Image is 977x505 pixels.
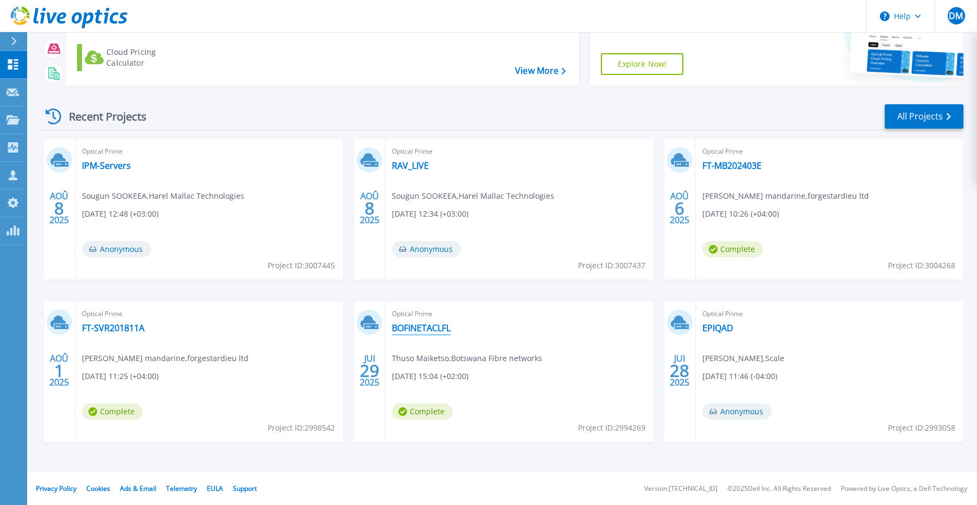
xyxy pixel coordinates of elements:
[702,308,957,320] span: Optical Prime
[888,422,955,434] span: Project ID: 2993058
[82,146,337,157] span: Optical Prime
[702,323,733,333] a: EPIQAD
[82,208,158,220] span: [DATE] 12:48 (+03:00)
[365,204,375,213] span: 8
[949,11,963,20] span: DM
[359,351,380,390] div: JUI 2025
[669,188,690,228] div: AOÛ 2025
[82,370,158,382] span: [DATE] 11:25 (+04:00)
[702,160,762,171] a: FT-MB202403E
[268,260,335,272] span: Project ID: 3007445
[49,351,69,390] div: AOÛ 2025
[702,146,957,157] span: Optical Prime
[727,485,831,493] li: © 2025 Dell Inc. All Rights Reserved
[392,403,453,420] span: Complete
[392,190,554,202] span: Sougun SOOKEEA , Harel Mallac Technologies
[207,484,223,493] a: EULA
[702,190,869,202] span: [PERSON_NAME] mandarine , forgestardieu ltd
[702,403,771,420] span: Anonymous
[392,241,461,257] span: Anonymous
[392,323,451,333] a: BOFINETACLFL
[82,308,337,320] span: Optical Prime
[885,104,963,129] a: All Projects
[670,366,689,375] span: 28
[841,485,967,493] li: Powered by Live Optics, a Dell Technology
[106,47,193,68] div: Cloud Pricing Calculator
[392,146,646,157] span: Optical Prime
[578,260,645,272] span: Project ID: 3007437
[82,241,151,257] span: Anonymous
[82,323,144,333] a: FT-SVR201811A
[702,352,784,364] span: [PERSON_NAME] , Scale
[669,351,690,390] div: JUI 2025
[86,484,110,493] a: Cookies
[578,422,645,434] span: Project ID: 2994269
[268,422,335,434] span: Project ID: 2998542
[77,44,198,71] a: Cloud Pricing Calculator
[392,352,542,364] span: Thuso Maiketso , Botswana Fibre networks
[702,370,777,382] span: [DATE] 11:46 (-04:00)
[392,208,468,220] span: [DATE] 12:34 (+03:00)
[233,484,257,493] a: Support
[82,403,143,420] span: Complete
[515,66,566,76] a: View More
[888,260,955,272] span: Project ID: 3004268
[392,370,468,382] span: [DATE] 15:04 (+02:00)
[702,241,763,257] span: Complete
[54,366,64,375] span: 1
[675,204,684,213] span: 6
[392,308,646,320] span: Optical Prime
[360,366,379,375] span: 29
[54,204,64,213] span: 8
[359,188,380,228] div: AOÛ 2025
[392,160,429,171] a: RAV_LIVE
[82,190,244,202] span: Sougun SOOKEEA , Harel Mallac Technologies
[82,352,249,364] span: [PERSON_NAME] mandarine , forgestardieu ltd
[601,53,683,75] a: Explore Now!
[166,484,197,493] a: Telemetry
[49,188,69,228] div: AOÛ 2025
[36,484,77,493] a: Privacy Policy
[42,103,161,130] div: Recent Projects
[644,485,718,493] li: Version: [TECHNICAL_ID]
[120,484,156,493] a: Ads & Email
[702,208,779,220] span: [DATE] 10:26 (+04:00)
[82,160,131,171] a: IPM-Servers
